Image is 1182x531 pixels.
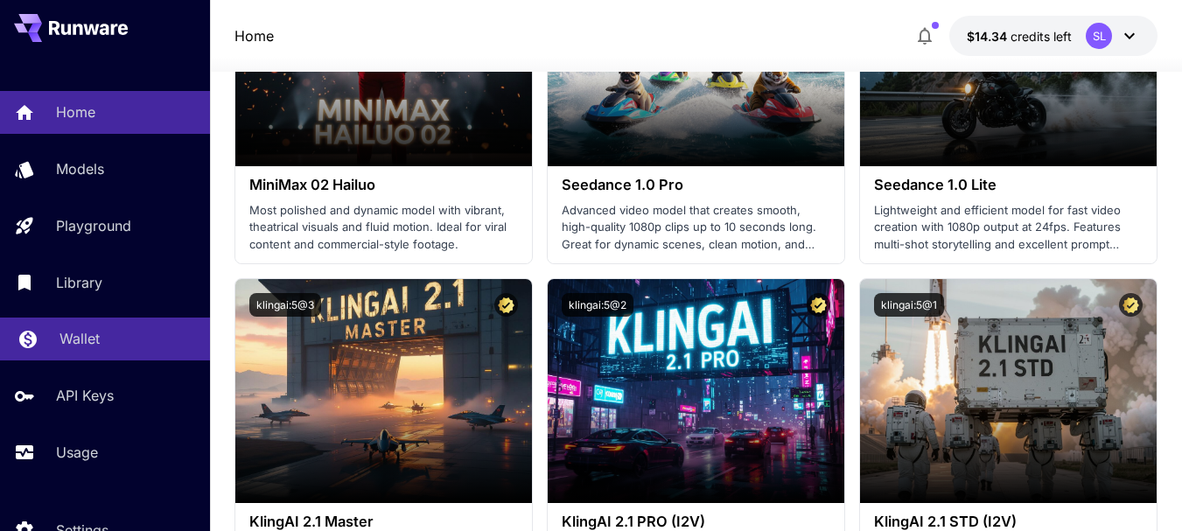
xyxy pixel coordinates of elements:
h3: KlingAI 2.1 PRO (I2V) [562,514,830,530]
p: Advanced video model that creates smooth, high-quality 1080p clips up to 10 seconds long. Great f... [562,202,830,254]
button: $14.34103SL [949,16,1158,56]
p: Usage [56,442,98,463]
a: Home [234,25,274,46]
img: alt [235,279,532,503]
span: $14.34 [967,29,1011,44]
button: klingai:5@3 [249,293,321,317]
button: klingai:5@1 [874,293,944,317]
p: Home [56,101,95,122]
button: Certified Model – Vetted for best performance and includes a commercial license. [1119,293,1143,317]
h3: Seedance 1.0 Lite [874,177,1143,193]
button: Certified Model – Vetted for best performance and includes a commercial license. [494,293,518,317]
h3: Seedance 1.0 Pro [562,177,830,193]
div: $14.34103 [967,27,1072,45]
button: klingai:5@2 [562,293,633,317]
p: Models [56,158,104,179]
span: credits left [1011,29,1072,44]
p: Wallet [59,328,100,349]
img: alt [548,279,844,503]
h3: KlingAI 2.1 Master [249,514,518,530]
p: Playground [56,215,131,236]
p: Lightweight and efficient model for fast video creation with 1080p output at 24fps. Features mult... [874,202,1143,254]
h3: KlingAI 2.1 STD (I2V) [874,514,1143,530]
button: Certified Model – Vetted for best performance and includes a commercial license. [807,293,830,317]
img: alt [860,279,1157,503]
h3: MiniMax 02 Hailuo [249,177,518,193]
p: API Keys [56,385,114,406]
p: Most polished and dynamic model with vibrant, theatrical visuals and fluid motion. Ideal for vira... [249,202,518,254]
p: Library [56,272,102,293]
div: SL [1086,23,1112,49]
nav: breadcrumb [234,25,274,46]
